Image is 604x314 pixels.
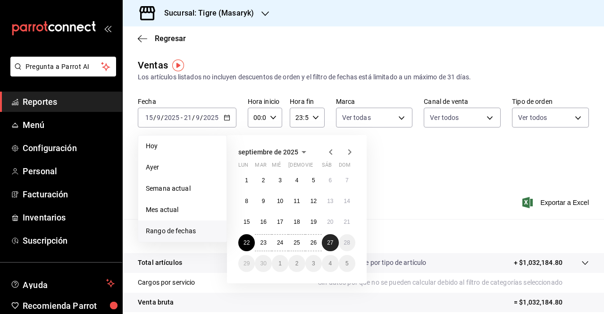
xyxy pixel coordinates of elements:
abbr: 29 de septiembre de 2025 [243,260,250,267]
button: 4 de septiembre de 2025 [288,172,305,189]
label: Marca [336,98,413,105]
abbr: 26 de septiembre de 2025 [310,239,317,246]
label: Canal de venta [424,98,501,105]
button: 7 de septiembre de 2025 [339,172,355,189]
span: Regresar [155,34,186,43]
label: Tipo de orden [512,98,589,105]
div: Ventas [138,58,168,72]
button: 2 de octubre de 2025 [288,255,305,272]
abbr: 15 de septiembre de 2025 [243,219,250,225]
abbr: 8 de septiembre de 2025 [245,198,248,204]
span: Inventarios [23,211,115,224]
span: Ayer [146,162,219,172]
p: Total artículos [138,258,182,268]
h3: Sucursal: Tigre (Masaryk) [157,8,254,19]
abbr: 2 de septiembre de 2025 [262,177,265,184]
input: ---- [203,114,219,121]
abbr: 27 de septiembre de 2025 [327,239,333,246]
p: Venta bruta [138,297,174,307]
button: open_drawer_menu [104,25,111,32]
span: Recomienda Parrot [23,299,115,312]
a: Pregunta a Parrot AI [7,68,116,78]
button: septiembre de 2025 [238,146,310,158]
abbr: 1 de octubre de 2025 [278,260,282,267]
input: -- [156,114,161,121]
button: 3 de septiembre de 2025 [272,172,288,189]
abbr: 18 de septiembre de 2025 [294,219,300,225]
abbr: 10 de septiembre de 2025 [277,198,283,204]
p: Sin datos por que no se pueden calcular debido al filtro de categorías seleccionado [318,278,589,288]
button: 9 de septiembre de 2025 [255,193,271,210]
abbr: 1 de septiembre de 2025 [245,177,248,184]
span: Ayuda [23,278,102,289]
abbr: 4 de octubre de 2025 [328,260,332,267]
span: Ver todos [430,113,459,122]
abbr: 4 de septiembre de 2025 [295,177,299,184]
span: Facturación [23,188,115,201]
p: = $1,032,184.80 [514,297,589,307]
abbr: martes [255,162,266,172]
span: Personal [23,165,115,178]
abbr: miércoles [272,162,281,172]
button: 5 de octubre de 2025 [339,255,355,272]
span: septiembre de 2025 [238,148,298,156]
button: 11 de septiembre de 2025 [288,193,305,210]
p: Cargos por servicio [138,278,195,288]
abbr: 3 de octubre de 2025 [312,260,315,267]
button: 28 de septiembre de 2025 [339,234,355,251]
span: Suscripción [23,234,115,247]
input: -- [145,114,153,121]
button: 20 de septiembre de 2025 [322,213,338,230]
button: 1 de octubre de 2025 [272,255,288,272]
abbr: 3 de septiembre de 2025 [278,177,282,184]
abbr: 28 de septiembre de 2025 [344,239,350,246]
span: Rango de fechas [146,226,219,236]
button: 27 de septiembre de 2025 [322,234,338,251]
abbr: 16 de septiembre de 2025 [260,219,266,225]
input: -- [195,114,200,121]
button: 3 de octubre de 2025 [305,255,322,272]
button: 14 de septiembre de 2025 [339,193,355,210]
button: 4 de octubre de 2025 [322,255,338,272]
span: / [192,114,195,121]
abbr: jueves [288,162,344,172]
abbr: 9 de septiembre de 2025 [262,198,265,204]
abbr: viernes [305,162,313,172]
label: Hora inicio [248,98,282,105]
button: Tooltip marker [172,59,184,71]
button: 10 de septiembre de 2025 [272,193,288,210]
abbr: 14 de septiembre de 2025 [344,198,350,204]
p: + $1,032,184.80 [514,258,562,268]
button: 25 de septiembre de 2025 [288,234,305,251]
abbr: 22 de septiembre de 2025 [243,239,250,246]
span: / [153,114,156,121]
label: Hora fin [290,98,324,105]
label: Fecha [138,98,236,105]
button: 5 de septiembre de 2025 [305,172,322,189]
abbr: 25 de septiembre de 2025 [294,239,300,246]
abbr: 23 de septiembre de 2025 [260,239,266,246]
button: 8 de septiembre de 2025 [238,193,255,210]
button: 29 de septiembre de 2025 [238,255,255,272]
button: 13 de septiembre de 2025 [322,193,338,210]
button: 26 de septiembre de 2025 [305,234,322,251]
button: Regresar [138,34,186,43]
abbr: 12 de septiembre de 2025 [310,198,317,204]
abbr: 5 de octubre de 2025 [345,260,349,267]
button: 24 de septiembre de 2025 [272,234,288,251]
span: Menú [23,119,115,131]
button: 12 de septiembre de 2025 [305,193,322,210]
abbr: 21 de septiembre de 2025 [344,219,350,225]
span: Pregunta a Parrot AI [25,62,101,72]
abbr: 2 de octubre de 2025 [295,260,299,267]
abbr: 13 de septiembre de 2025 [327,198,333,204]
abbr: domingo [339,162,351,172]
span: / [200,114,203,121]
button: 16 de septiembre de 2025 [255,213,271,230]
abbr: sábado [322,162,332,172]
span: Ver todas [342,113,371,122]
abbr: 17 de septiembre de 2025 [277,219,283,225]
button: Pregunta a Parrot AI [10,57,116,76]
span: Exportar a Excel [524,197,589,208]
input: ---- [164,114,180,121]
